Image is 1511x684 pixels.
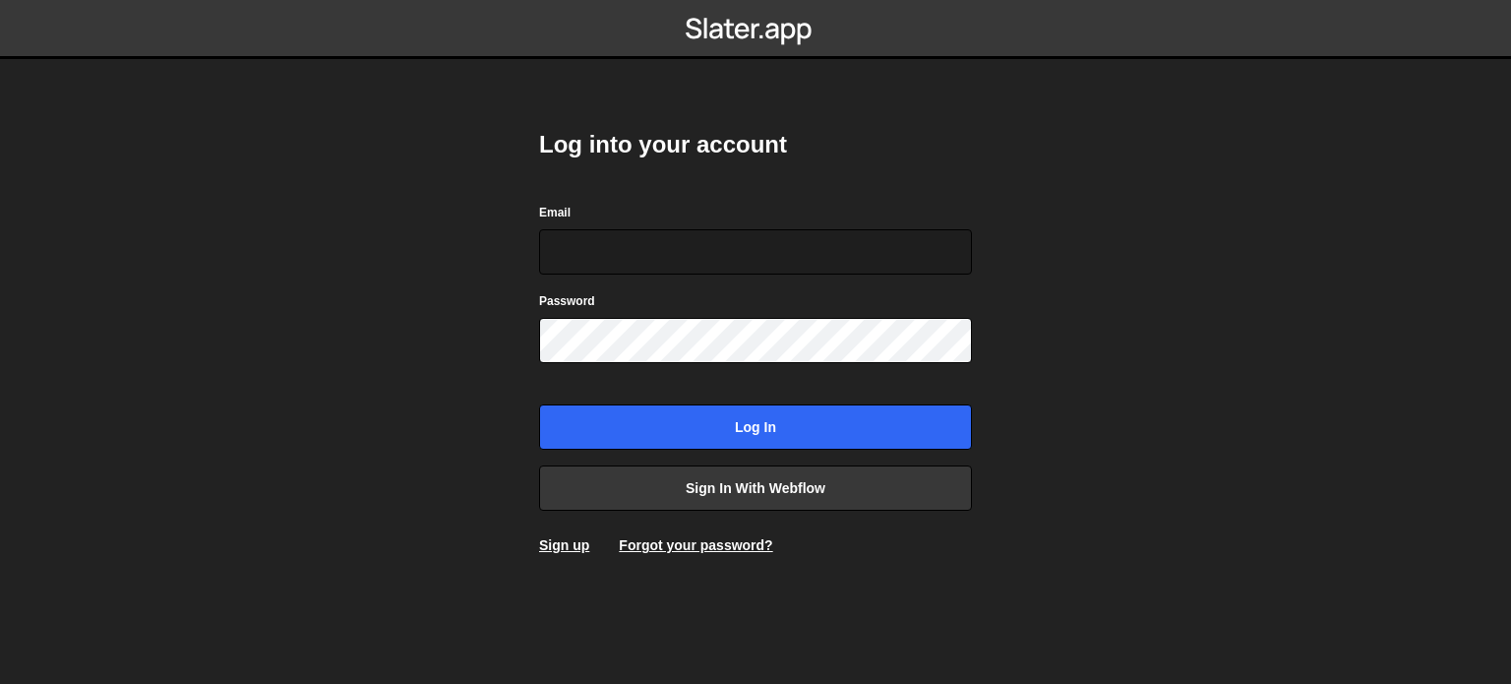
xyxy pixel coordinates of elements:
label: Password [539,291,595,311]
a: Sign up [539,537,589,553]
h2: Log into your account [539,129,972,160]
label: Email [539,203,571,222]
a: Forgot your password? [619,537,772,553]
a: Sign in with Webflow [539,466,972,511]
input: Log in [539,404,972,450]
